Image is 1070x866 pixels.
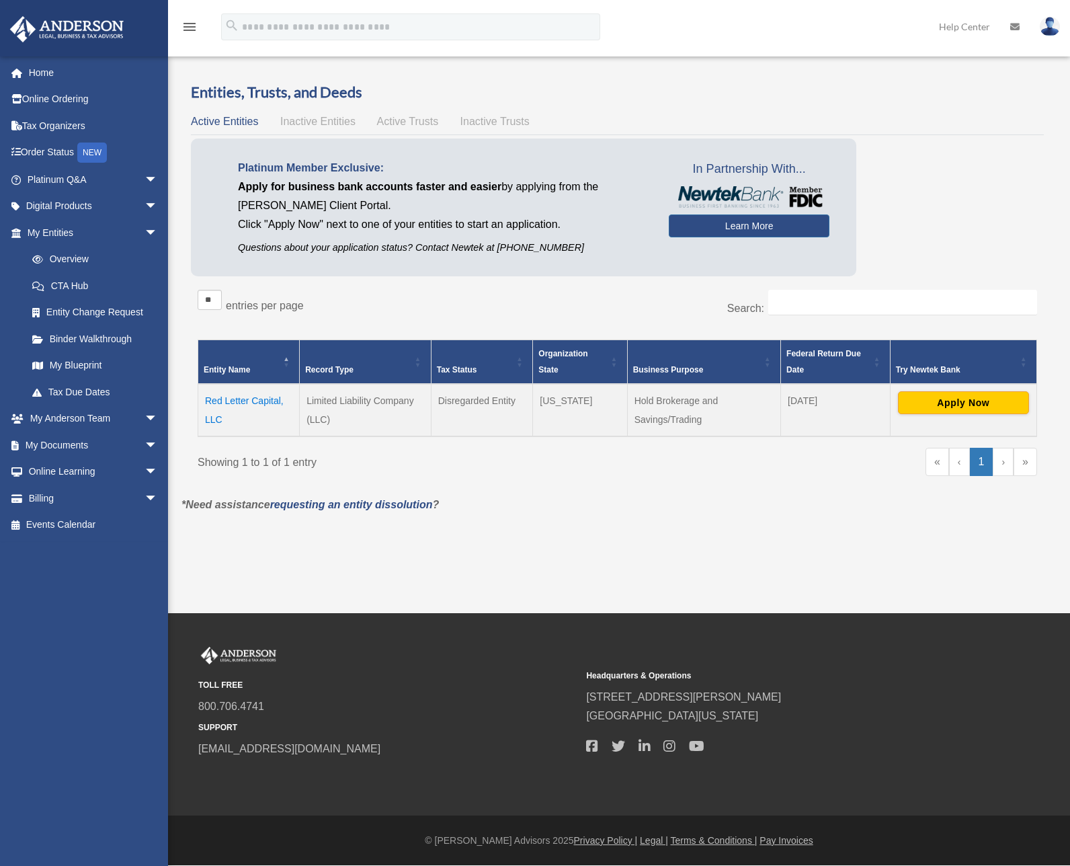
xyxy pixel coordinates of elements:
a: Tax Organizers [9,112,178,139]
em: *Need assistance ? [181,499,439,510]
p: Click "Apply Now" next to one of your entities to start an application. [238,215,649,234]
a: Home [9,59,178,86]
a: First [925,448,949,476]
a: My Documentsarrow_drop_down [9,432,178,459]
div: © [PERSON_NAME] Advisors 2025 [168,832,1070,849]
a: Legal | [640,835,668,846]
i: menu [181,19,198,35]
a: Terms & Conditions | [671,835,757,846]
a: Billingarrow_drop_down [9,485,178,512]
p: by applying from the [PERSON_NAME] Client Portal. [238,178,649,215]
td: Red Letter Capital, LLC [198,384,300,436]
div: Try Newtek Bank [896,362,1016,378]
span: Apply for business bank accounts faster and easier [238,181,501,192]
a: [EMAIL_ADDRESS][DOMAIN_NAME] [198,743,380,754]
td: [DATE] [781,384,891,436]
div: NEW [77,143,107,163]
span: In Partnership With... [669,159,829,180]
a: 800.706.4741 [198,701,264,712]
span: Organization State [538,349,587,375]
span: arrow_drop_down [145,432,171,459]
td: Hold Brokerage and Savings/Trading [627,384,780,436]
span: Active Entities [191,116,258,127]
a: [STREET_ADDRESS][PERSON_NAME] [586,691,781,703]
a: 1 [970,448,993,476]
th: Organization State: Activate to sort [533,340,627,384]
small: Headquarters & Operations [586,669,964,683]
span: Business Purpose [633,365,704,375]
label: entries per page [226,300,304,311]
a: Previous [949,448,970,476]
span: Entity Name [204,365,250,375]
td: Limited Liability Company (LLC) [300,384,431,436]
a: Pay Invoices [759,835,813,846]
a: My Anderson Teamarrow_drop_down [9,405,178,432]
img: Anderson Advisors Platinum Portal [198,647,279,664]
a: Entity Change Request [19,299,171,326]
p: Questions about your application status? Contact Newtek at [PHONE_NUMBER] [238,239,649,256]
span: Federal Return Due Date [786,349,861,375]
span: arrow_drop_down [145,405,171,433]
span: arrow_drop_down [145,193,171,221]
div: Showing 1 to 1 of 1 entry [198,448,608,472]
label: Search: [727,303,764,314]
a: CTA Hub [19,272,171,299]
a: Order StatusNEW [9,139,178,167]
a: Last [1014,448,1037,476]
a: requesting an entity dissolution [270,499,433,510]
span: Inactive Trusts [460,116,530,127]
span: Record Type [305,365,354,375]
span: arrow_drop_down [145,166,171,194]
a: Next [993,448,1014,476]
a: menu [181,24,198,35]
small: TOLL FREE [198,678,577,693]
a: My Blueprint [19,352,171,379]
p: Platinum Member Exclusive: [238,159,649,178]
th: Federal Return Due Date: Activate to sort [781,340,891,384]
a: Online Ordering [9,86,178,113]
a: Tax Due Dates [19,379,171,405]
th: Business Purpose: Activate to sort [627,340,780,384]
th: Try Newtek Bank : Activate to sort [890,340,1036,384]
th: Entity Name: Activate to invert sorting [198,340,300,384]
h3: Entities, Trusts, and Deeds [191,82,1044,103]
a: [GEOGRAPHIC_DATA][US_STATE] [586,710,758,721]
a: Privacy Policy | [574,835,638,846]
small: SUPPORT [198,721,577,735]
img: NewtekBankLogoSM.png [675,186,823,208]
span: Tax Status [437,365,477,375]
td: Disregarded Entity [431,384,533,436]
a: Platinum Q&Aarrow_drop_down [9,166,178,193]
a: Learn More [669,214,829,237]
a: Digital Productsarrow_drop_down [9,193,178,220]
span: arrow_drop_down [145,219,171,247]
a: Online Learningarrow_drop_down [9,459,178,485]
span: arrow_drop_down [145,485,171,512]
span: Inactive Entities [280,116,356,127]
button: Apply Now [898,391,1029,414]
img: Anderson Advisors Platinum Portal [6,16,128,42]
a: Events Calendar [9,512,178,539]
a: Binder Walkthrough [19,325,171,352]
a: Overview [19,246,165,273]
th: Tax Status: Activate to sort [431,340,533,384]
td: [US_STATE] [533,384,627,436]
a: My Entitiesarrow_drop_down [9,219,171,246]
span: Active Trusts [377,116,439,127]
i: search [224,18,239,33]
th: Record Type: Activate to sort [300,340,431,384]
img: User Pic [1040,17,1060,36]
span: arrow_drop_down [145,459,171,486]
